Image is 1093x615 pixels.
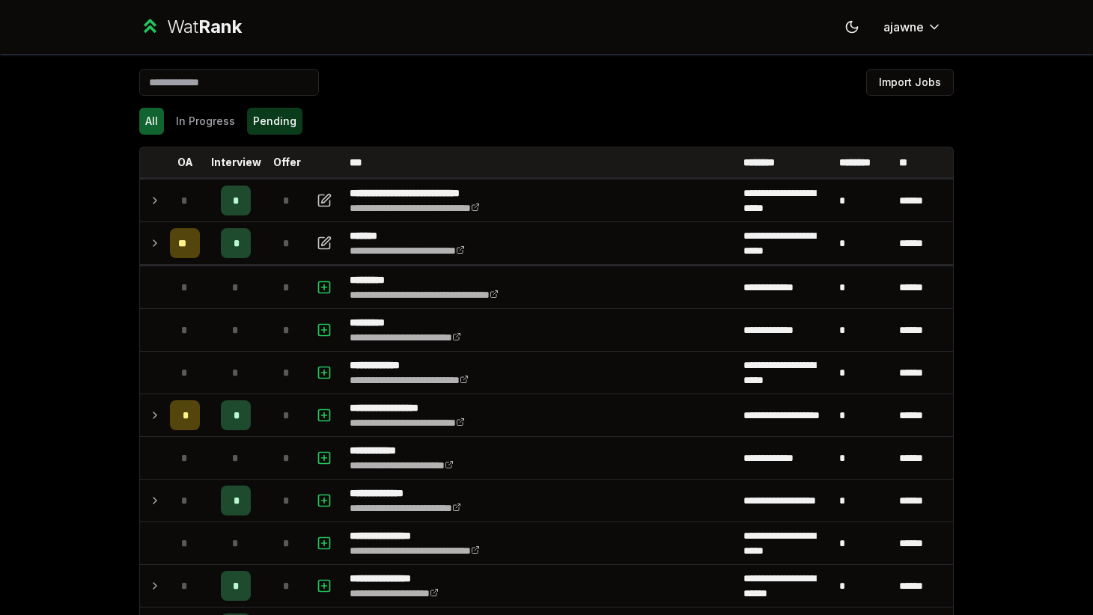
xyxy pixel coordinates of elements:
button: Pending [247,108,302,135]
button: Import Jobs [866,69,954,96]
a: WatRank [139,15,242,39]
span: Rank [198,16,242,37]
button: In Progress [170,108,241,135]
p: Offer [273,155,301,170]
button: ajawne [871,13,954,40]
div: Wat [167,15,242,39]
p: Interview [211,155,261,170]
button: All [139,108,164,135]
span: ajawne [883,18,924,36]
p: OA [177,155,193,170]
